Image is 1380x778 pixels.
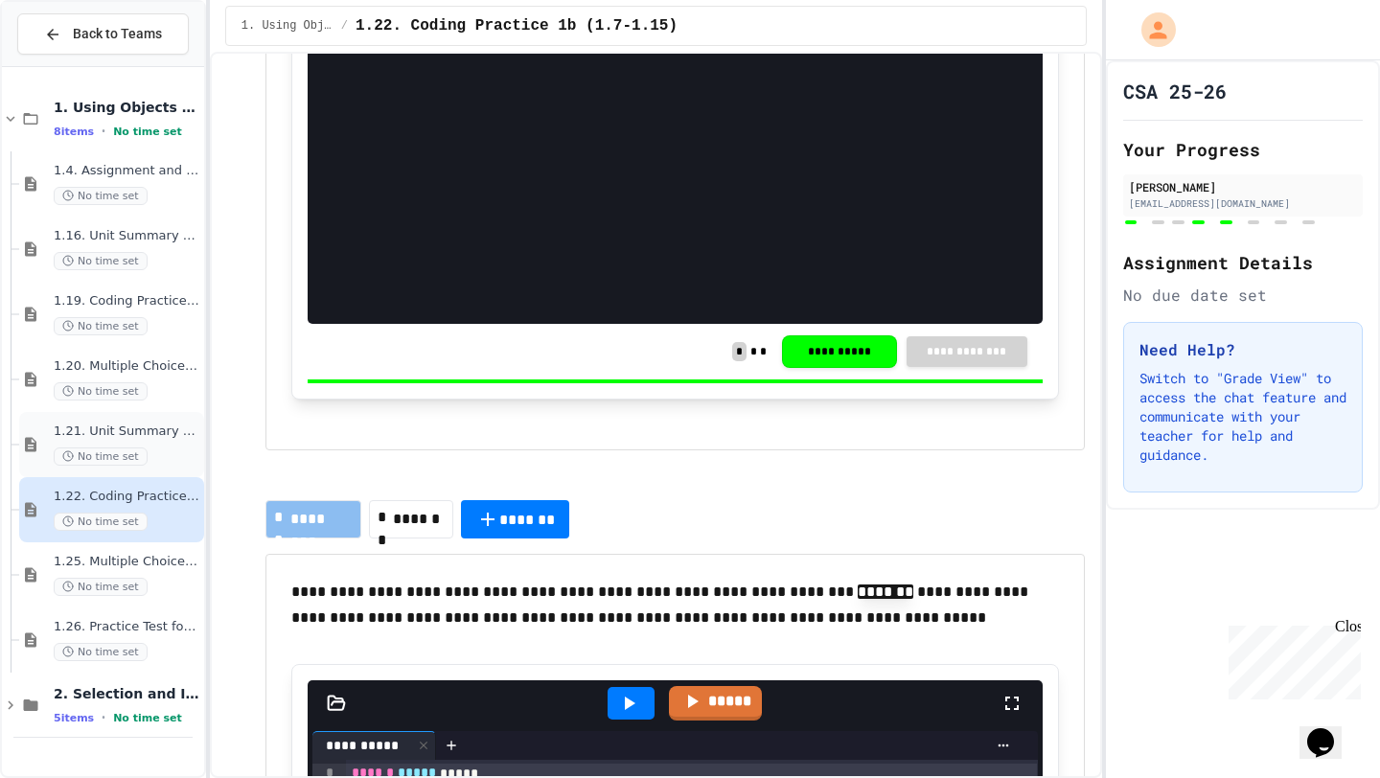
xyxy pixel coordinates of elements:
span: No time set [54,382,148,400]
span: • [102,124,105,139]
span: 1.21. Unit Summary 1b (1.7-1.15) [54,423,200,440]
span: No time set [54,317,148,335]
div: No due date set [1123,284,1363,307]
span: 1.25. Multiple Choice Exercises for Unit 1b (1.9-1.15) [54,554,200,570]
span: No time set [54,578,148,596]
span: No time set [54,643,148,661]
span: 1.4. Assignment and Input [54,163,200,179]
h2: Assignment Details [1123,249,1363,276]
span: 1.22. Coding Practice 1b (1.7-1.15) [54,489,200,505]
span: No time set [113,712,182,724]
span: 1.20. Multiple Choice Exercises for Unit 1a (1.1-1.6) [54,358,200,375]
iframe: chat widget [1299,701,1361,759]
div: [PERSON_NAME] [1129,178,1357,195]
h3: Need Help? [1139,338,1346,361]
span: No time set [113,126,182,138]
h1: CSA 25-26 [1123,78,1227,104]
div: My Account [1121,8,1181,52]
h2: Your Progress [1123,136,1363,163]
span: 1.16. Unit Summary 1a (1.1-1.6) [54,228,200,244]
span: No time set [54,252,148,270]
span: 8 items [54,126,94,138]
span: 2. Selection and Iteration [54,685,200,702]
span: 1.19. Coding Practice 1a (1.1-1.6) [54,293,200,309]
span: No time set [54,187,148,205]
span: / [341,18,348,34]
div: [EMAIL_ADDRESS][DOMAIN_NAME] [1129,196,1357,211]
span: • [102,710,105,725]
button: Back to Teams [17,13,189,55]
iframe: chat widget [1221,618,1361,699]
span: No time set [54,513,148,531]
span: 1. Using Objects and Methods [54,99,200,116]
span: 1.22. Coding Practice 1b (1.7-1.15) [356,14,678,37]
div: Chat with us now!Close [8,8,132,122]
p: Switch to "Grade View" to access the chat feature and communicate with your teacher for help and ... [1139,369,1346,465]
span: No time set [54,447,148,466]
span: 1. Using Objects and Methods [241,18,333,34]
span: 1.26. Practice Test for Objects (1.12-1.14) [54,619,200,635]
span: Back to Teams [73,24,162,44]
span: 5 items [54,712,94,724]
